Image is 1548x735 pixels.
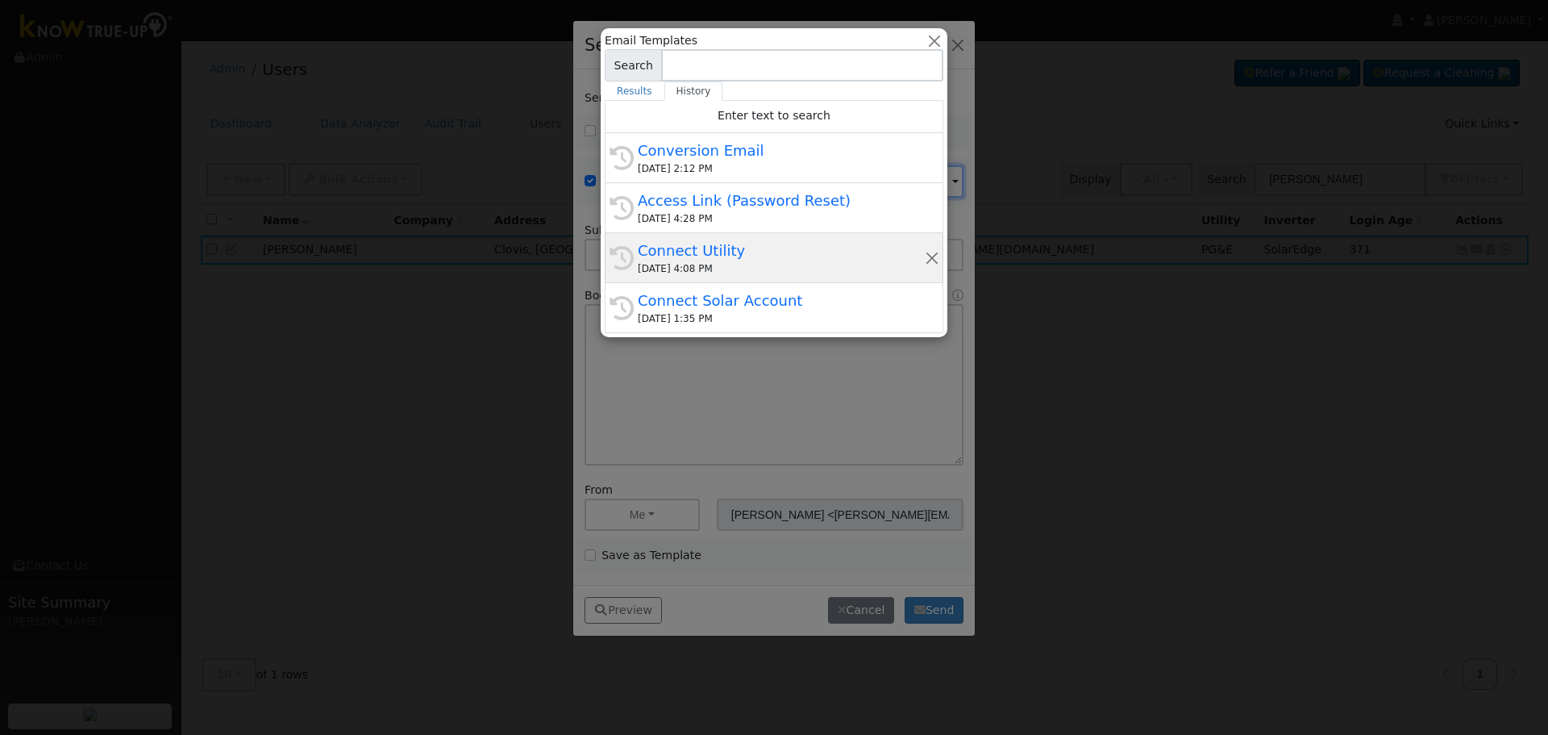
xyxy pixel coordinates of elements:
div: Connect Utility [638,240,925,261]
span: Email Templates [605,32,697,49]
span: Enter text to search [718,109,830,122]
div: Connect Solar Account [638,290,925,311]
div: [DATE] 4:28 PM [638,211,925,226]
i: History [610,146,634,170]
div: Access Link (Password Reset) [638,190,925,211]
div: [DATE] 1:35 PM [638,311,925,326]
div: [DATE] 2:12 PM [638,161,925,176]
i: History [610,246,634,270]
a: Results [605,81,664,101]
a: History [664,81,723,101]
div: [DATE] 4:08 PM [638,261,925,276]
i: History [610,296,634,320]
span: Search [605,49,662,81]
button: Remove this history [925,249,940,266]
i: History [610,196,634,220]
div: Conversion Email [638,140,925,161]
